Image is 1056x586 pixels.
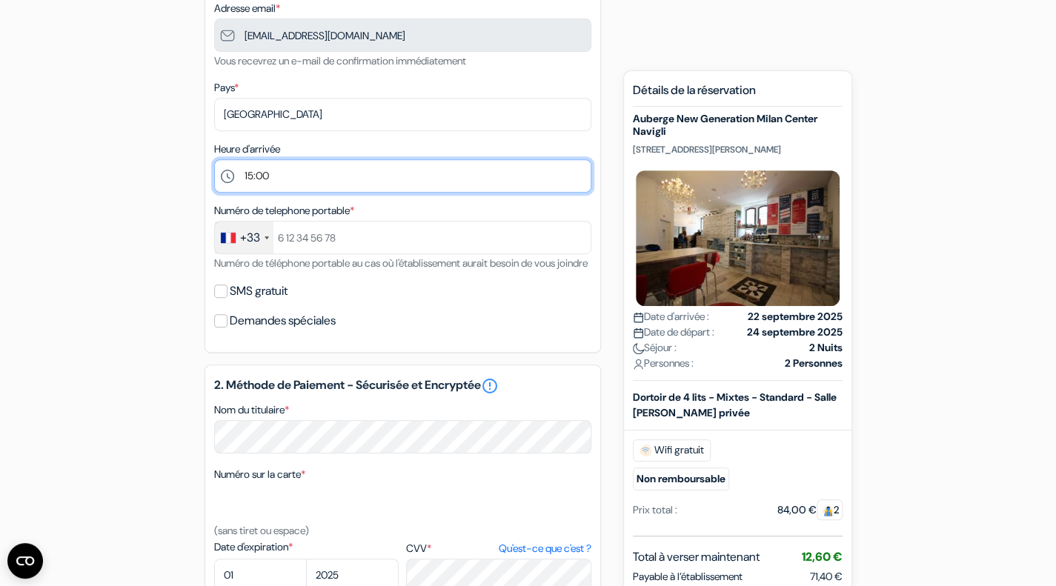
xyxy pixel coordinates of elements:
[230,281,288,302] label: SMS gratuit
[214,80,239,96] label: Pays
[633,343,644,354] img: moon.svg
[214,402,289,418] label: Nom du titulaire
[777,502,843,518] div: 84,00 €
[633,113,843,138] h5: Auberge New Generation Milan Center Navigli
[481,377,499,395] a: error_outline
[633,467,729,490] small: Non remboursable
[633,356,694,371] span: Personnes :
[633,144,843,156] p: [STREET_ADDRESS][PERSON_NAME]
[633,548,760,566] span: Total à verser maintenant
[633,83,843,107] h5: Détails de la réservation
[802,549,843,565] span: 12,60 €
[633,324,714,340] span: Date de départ :
[810,570,843,583] span: 71,40 €
[214,19,591,52] input: Entrer adresse e-mail
[633,327,644,339] img: calendar.svg
[633,359,644,370] img: user_icon.svg
[230,310,336,331] label: Demandes spéciales
[214,141,280,157] label: Heure d'arrivée
[214,203,354,219] label: Numéro de telephone portable
[633,340,677,356] span: Séjour :
[748,309,843,324] strong: 22 septembre 2025
[640,445,651,456] img: free_wifi.svg
[214,524,309,537] small: (sans tiret ou espace)
[7,543,43,579] button: Ouvrir le widget CMP
[633,569,743,585] span: Payable à l’établissement
[214,377,591,395] h5: 2. Méthode de Paiement - Sécurisée et Encryptée
[406,541,591,556] label: CVV
[214,256,588,270] small: Numéro de téléphone portable au cas où l'établissement aurait besoin de vous joindre
[240,229,260,247] div: +33
[633,309,709,324] span: Date d'arrivée :
[817,499,843,520] span: 2
[214,54,466,67] small: Vous recevrez un e-mail de confirmation immédiatement
[633,502,677,518] div: Prix total :
[633,439,711,462] span: Wifi gratuit
[214,467,305,482] label: Numéro sur la carte
[823,505,834,516] img: guest.svg
[633,390,837,419] b: Dortoir de 4 lits - Mixtes - Standard - Salle [PERSON_NAME] privée
[498,541,591,556] a: Qu'est-ce que c'est ?
[809,340,843,356] strong: 2 Nuits
[633,312,644,323] img: calendar.svg
[214,221,591,254] input: 6 12 34 56 78
[215,222,273,253] div: France: +33
[214,539,399,555] label: Date d'expiration
[214,1,280,16] label: Adresse email
[747,324,843,340] strong: 24 septembre 2025
[785,356,843,371] strong: 2 Personnes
